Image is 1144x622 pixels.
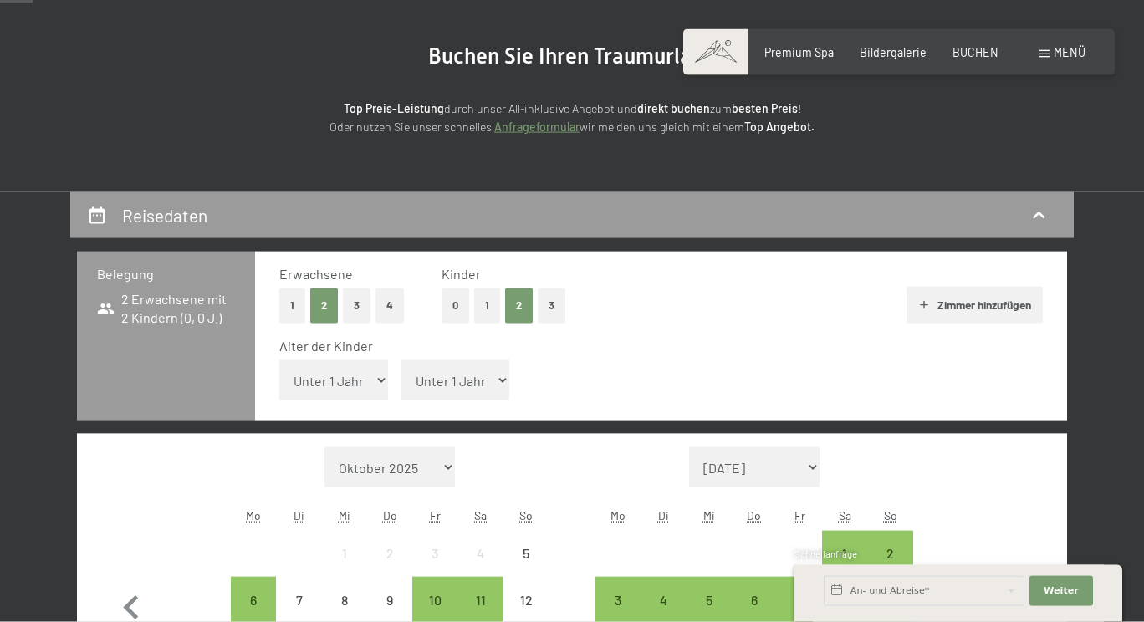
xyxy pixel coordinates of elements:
div: 3 [414,547,456,589]
abbr: Freitag [430,508,441,523]
div: Wed Nov 05 2025 [686,577,731,622]
abbr: Sonntag [884,508,897,523]
div: Tue Oct 07 2025 [276,577,321,622]
a: Premium Spa [764,45,834,59]
div: Wed Oct 08 2025 [322,577,367,622]
div: Anreise nicht möglich [276,577,321,622]
abbr: Montag [246,508,261,523]
div: Anreise nicht möglich [367,577,412,622]
div: Sun Oct 12 2025 [503,577,549,622]
button: 1 [474,288,500,323]
div: Sat Oct 11 2025 [458,577,503,622]
strong: direkt buchen [637,101,710,115]
div: Anreise möglich [686,577,731,622]
div: Anreise möglich [458,577,503,622]
div: 2 [369,547,411,589]
div: Fri Nov 07 2025 [777,577,822,622]
abbr: Dienstag [294,508,304,523]
div: Thu Oct 09 2025 [367,577,412,622]
div: Wed Oct 01 2025 [322,531,367,576]
div: Anreise nicht möglich [503,531,549,576]
abbr: Sonntag [519,508,533,523]
button: 3 [343,288,370,323]
div: 4 [460,547,502,589]
strong: besten Preis [732,101,798,115]
button: 0 [442,288,469,323]
a: Bildergalerie [860,45,927,59]
span: Schnellanfrage [794,548,857,559]
a: Anfrageformular [494,120,580,134]
h2: Reisedaten [122,205,207,226]
div: Tue Nov 04 2025 [641,577,686,622]
span: Weiter [1044,584,1079,598]
span: Erwachsene [279,266,353,282]
abbr: Donnerstag [747,508,761,523]
button: Weiter [1029,576,1093,606]
div: Anreise möglich [822,531,867,576]
div: Anreise nicht möglich [367,531,412,576]
button: 4 [375,288,404,323]
div: Anreise möglich [412,577,457,622]
div: Anreise möglich [641,577,686,622]
div: Anreise nicht möglich [322,577,367,622]
strong: Top Angebot. [744,120,815,134]
button: 1 [279,288,305,323]
abbr: Freitag [794,508,805,523]
div: 5 [505,547,547,589]
div: Sun Oct 05 2025 [503,531,549,576]
abbr: Donnerstag [383,508,397,523]
div: 1 [324,547,365,589]
div: Anreise möglich [732,577,777,622]
strong: Top Preis-Leistung [344,101,444,115]
div: Fri Oct 03 2025 [412,531,457,576]
abbr: Mittwoch [703,508,715,523]
div: Anreise nicht möglich [458,531,503,576]
div: Alter der Kinder [279,337,1029,355]
abbr: Dienstag [658,508,669,523]
div: Anreise möglich [595,577,641,622]
button: 2 [310,288,338,323]
h3: Belegung [97,265,235,283]
a: BUCHEN [952,45,998,59]
button: 2 [505,288,533,323]
abbr: Samstag [474,508,487,523]
div: Anreise nicht möglich [322,531,367,576]
div: Sat Nov 01 2025 [822,531,867,576]
abbr: Samstag [839,508,851,523]
abbr: Montag [610,508,626,523]
div: Sat Oct 04 2025 [458,531,503,576]
div: Mon Oct 06 2025 [231,577,276,622]
div: Sun Nov 02 2025 [868,531,913,576]
button: Zimmer hinzufügen [907,287,1043,324]
span: Menü [1054,45,1085,59]
span: Kinder [442,266,481,282]
div: Anreise möglich [777,577,822,622]
div: Anreise möglich [868,531,913,576]
button: 3 [538,288,565,323]
div: Anreise nicht möglich [412,531,457,576]
div: Anreise möglich [231,577,276,622]
span: 2 Erwachsene mit 2 Kindern (0, 0 J.) [97,290,235,328]
div: Fri Oct 10 2025 [412,577,457,622]
div: Thu Oct 02 2025 [367,531,412,576]
div: Thu Nov 06 2025 [732,577,777,622]
div: Anreise nicht möglich [503,577,549,622]
div: Mon Nov 03 2025 [595,577,641,622]
span: Buchen Sie Ihren Traumurlaub [428,43,716,69]
abbr: Mittwoch [339,508,350,523]
p: durch unser All-inklusive Angebot und zum ! Oder nutzen Sie unser schnelles wir melden uns gleich... [204,99,940,137]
